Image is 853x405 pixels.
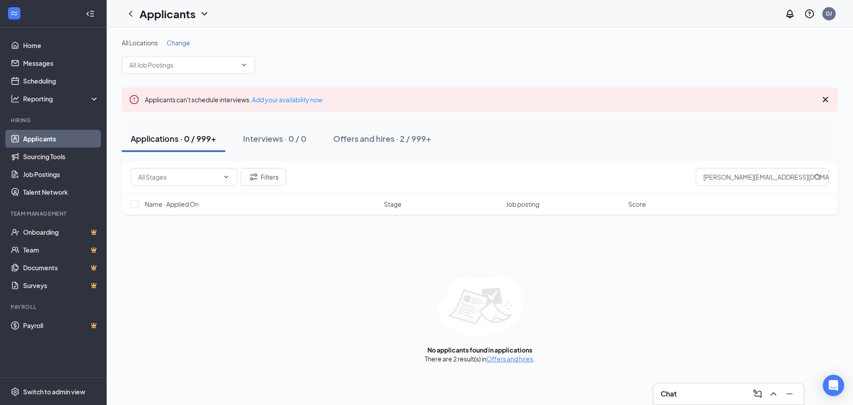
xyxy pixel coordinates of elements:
a: Scheduling [23,72,99,90]
span: Change [167,39,190,47]
a: Offers and hires [486,355,533,363]
span: Score [628,200,646,209]
svg: ChevronDown [199,8,210,19]
div: Hiring [11,116,97,124]
div: There are 2 result(s) in . [425,354,535,363]
div: Reporting [23,94,100,103]
button: ComposeMessage [750,387,765,401]
svg: Settings [11,387,20,396]
div: Interviews · 0 / 0 [243,133,307,144]
a: TeamCrown [23,241,99,259]
svg: Cross [820,94,831,105]
div: No applicants found in applications [427,345,532,354]
h1: Applicants [140,6,195,21]
div: DJ [826,10,832,17]
div: Applications · 0 / 999+ [131,133,216,144]
span: Name · Applied On [145,200,199,209]
input: All Stages [138,172,219,182]
h3: Chat [661,389,677,399]
svg: ChevronDown [223,173,230,180]
svg: Error [129,94,140,105]
a: Job Postings [23,165,99,183]
svg: WorkstreamLogo [10,9,19,18]
span: Job posting [506,200,539,209]
button: Minimize [782,387,797,401]
svg: QuestionInfo [804,8,815,19]
a: Sourcing Tools [23,148,99,165]
a: PayrollCrown [23,317,99,334]
span: All Locations [122,39,158,47]
svg: ChevronDown [240,61,247,68]
svg: ChevronUp [768,389,779,399]
svg: MagnifyingGlass [814,173,821,180]
span: Stage [384,200,402,209]
div: Team Management [11,210,97,217]
svg: Filter [248,172,259,182]
div: Switch to admin view [23,387,85,396]
div: Open Intercom Messenger [823,375,844,396]
svg: ChevronLeft [125,8,136,19]
span: Applicants can't schedule interviews. [145,96,323,104]
input: All Job Postings [129,60,237,70]
a: OnboardingCrown [23,223,99,241]
input: Search in applications [696,168,829,186]
a: DocumentsCrown [23,259,99,277]
svg: Collapse [86,9,95,18]
button: ChevronUp [766,387,781,401]
a: Talent Network [23,183,99,201]
button: Filter Filters [241,168,286,186]
a: Messages [23,54,99,72]
img: empty-state [437,277,523,337]
a: SurveysCrown [23,277,99,294]
div: Payroll [11,303,97,311]
a: Add your availability now [252,96,323,104]
svg: ComposeMessage [752,389,763,399]
svg: Minimize [784,389,795,399]
a: Home [23,36,99,54]
svg: Notifications [785,8,795,19]
svg: Analysis [11,94,20,103]
div: Offers and hires · 2 / 999+ [333,133,431,144]
a: Applicants [23,130,99,148]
